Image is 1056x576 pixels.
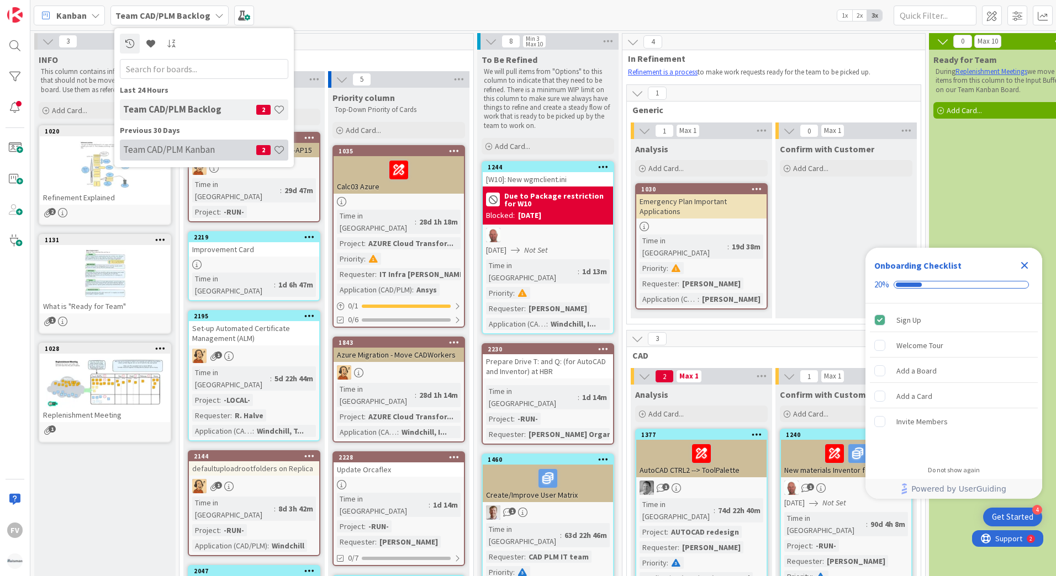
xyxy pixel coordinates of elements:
div: Priority [337,253,364,265]
div: -RUN- [221,206,247,218]
div: 1030Emergency Plan Important Applications [636,184,767,218]
div: 1131What is "Ready for Team" [40,235,170,313]
div: Project [337,410,364,423]
div: Blocked: [486,210,515,221]
div: Windchill, I... [548,318,599,330]
span: : [219,206,221,218]
div: 1244 [488,163,613,171]
div: 4 [1032,505,1042,515]
div: Windchill, I... [399,426,450,438]
div: 1d 13m [579,265,610,278]
span: 1 [49,425,56,433]
b: Team CAD/PLM Backlog [115,10,210,21]
div: RH [189,479,319,493]
div: 29d 47m [282,184,316,196]
div: 1020Refinement Explained [40,126,170,205]
p: We will pull items from "Options" to this column to indicate that they need to be refined. There ... [484,67,612,130]
span: : [524,428,526,440]
span: 1 [648,87,667,100]
div: Project [784,540,811,552]
div: 28d 1h 18m [416,216,461,228]
img: BO [486,505,500,520]
div: 2144 [194,452,319,460]
div: IT Infra [PERSON_NAME] [377,268,469,280]
div: Application (CAD/PLM) [337,426,397,438]
div: 28d 1h 14m [416,389,461,401]
span: : [866,518,868,530]
div: Sign Up is complete. [870,308,1038,332]
div: Max 1 [824,128,841,134]
span: : [364,253,366,265]
span: To Be Refined [482,54,537,65]
div: 1028 [45,345,170,353]
div: 2228Update Orcaflex [334,452,464,477]
span: Generic [632,104,907,115]
div: Do not show again [928,466,980,474]
p: Top-Down Priority of Cards [335,105,463,114]
span: : [415,389,416,401]
span: Analysis [635,143,668,154]
span: : [397,426,399,438]
span: 1 [655,124,674,137]
img: RH [192,349,207,363]
span: 1 [215,482,222,489]
span: 1 [509,508,516,515]
div: 1460 [488,456,613,463]
span: : [822,555,824,567]
div: Application (CAD/PLM) [192,425,252,437]
div: [PERSON_NAME] [824,555,888,567]
span: : [274,279,276,291]
span: 1x [837,10,852,21]
div: RH [189,349,319,363]
h4: Team CAD/PLM Kanban [123,144,256,155]
div: 2230 [488,345,613,353]
img: RK [784,481,799,495]
div: Sign Up [896,313,921,327]
span: [DATE] [784,497,805,509]
div: 1035 [339,147,464,155]
div: Time in [GEOGRAPHIC_DATA] [192,178,280,202]
div: -RUN- [515,413,541,425]
div: 2230Prepare Drive T: and Q: (for AutoCAD and Inventor) at HBR [483,344,613,378]
div: 2195 [189,311,319,321]
b: Due to Package restriction for W10 [504,192,610,207]
div: Time in [GEOGRAPHIC_DATA] [337,493,429,517]
div: Checklist items [865,303,1042,458]
div: Priority [640,557,667,569]
span: Add Card... [793,409,828,419]
div: RH [189,161,319,175]
div: Update Orcaflex [334,462,464,477]
span: : [546,318,548,330]
div: 1377 [636,430,767,440]
div: Time in [GEOGRAPHIC_DATA] [640,234,727,259]
span: : [230,409,232,422]
span: Add Card... [52,105,87,115]
span: : [698,293,699,305]
img: RH [192,161,207,175]
span: [DATE] [486,244,506,256]
span: : [727,241,729,253]
span: 3x [867,10,882,21]
div: R. Halve [232,409,266,422]
div: AutoCAD CTRL2 --> ToolPalette [636,440,767,477]
div: 2144defaultuploadrootfolders on Replica [189,451,319,476]
div: Azure Migration - Move CADWorkers [334,348,464,362]
div: Get Started [992,511,1033,522]
div: Max 1 [824,374,841,379]
p: to make work requests ready for the team to be picked up. [628,68,904,77]
div: Time in [GEOGRAPHIC_DATA] [192,273,274,297]
input: Quick Filter... [894,6,976,25]
img: RK [486,228,500,242]
span: 2 [49,208,56,215]
div: Prepare Drive T: and Q: (for AutoCAD and Inventor) at HBR [483,354,613,378]
div: Requester [640,278,678,290]
div: 1240 [786,431,911,439]
div: 19d 38m [729,241,763,253]
span: : [364,520,366,532]
span: Add Card... [793,163,828,173]
span: 5 [352,73,371,86]
div: 1240 [781,430,911,440]
div: -LOCAL- [221,394,253,406]
span: 2 [256,145,271,155]
div: 1460Create/Improve User Matrix [483,455,613,502]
